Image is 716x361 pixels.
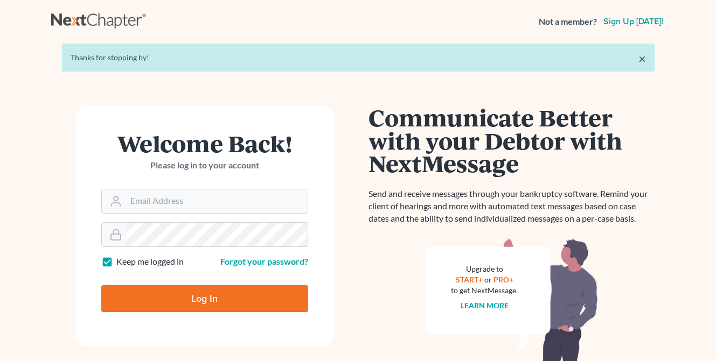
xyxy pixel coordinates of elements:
[71,52,646,63] div: Thanks for stopping by!
[539,16,597,28] strong: Not a member?
[101,132,308,155] h1: Welcome Back!
[451,264,518,274] div: Upgrade to
[461,301,509,310] a: Learn more
[493,275,513,284] a: PRO+
[126,189,308,213] input: Email Address
[369,188,655,225] p: Send and receive messages through your bankruptcy software. Remind your client of hearings and mo...
[101,159,308,172] p: Please log in to your account
[101,285,308,312] input: Log In
[220,256,308,266] a: Forgot your password?
[451,285,518,296] div: to get NextMessage.
[369,106,655,175] h1: Communicate Better with your Debtor with NextMessage
[456,275,483,284] a: START+
[484,275,492,284] span: or
[601,17,665,26] a: Sign up [DATE]!
[638,52,646,65] a: ×
[116,256,184,268] label: Keep me logged in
